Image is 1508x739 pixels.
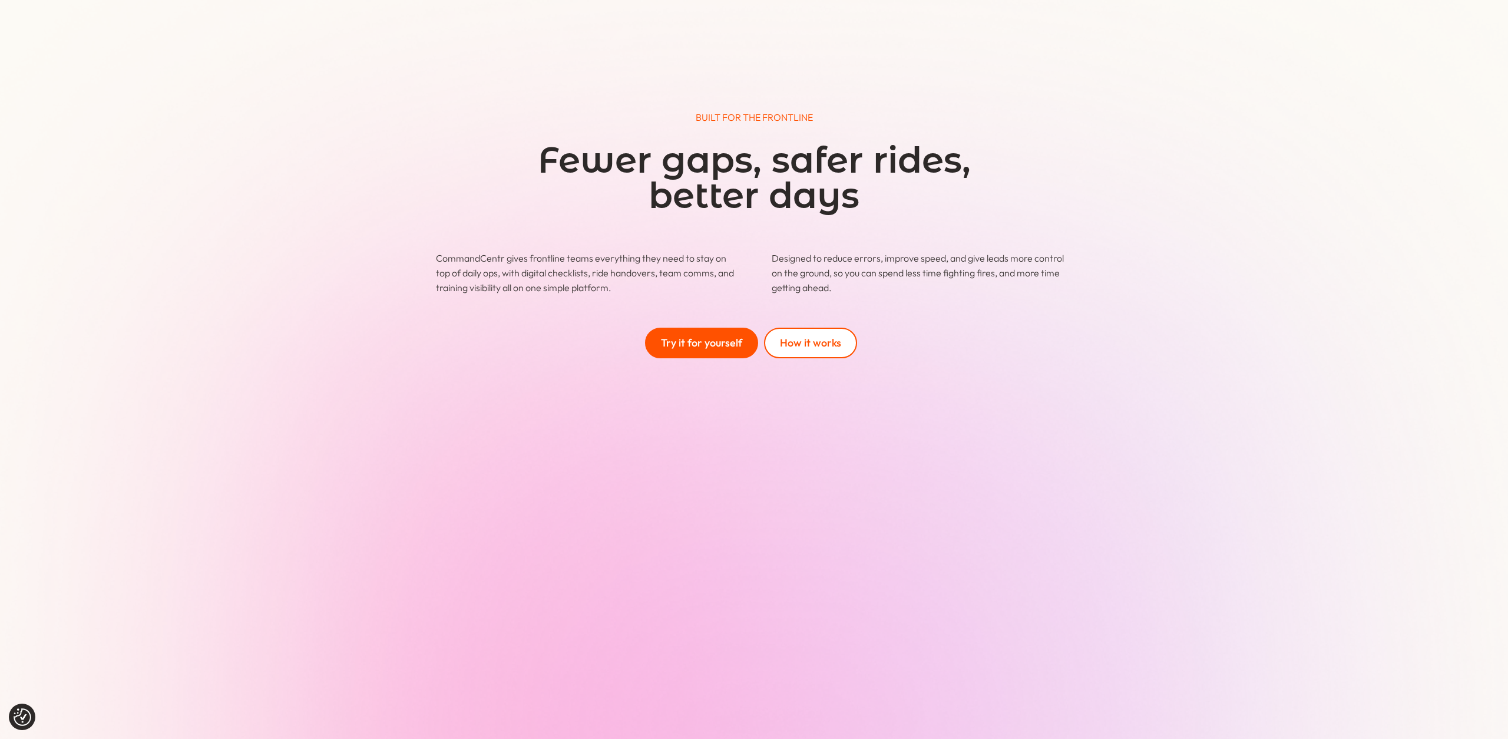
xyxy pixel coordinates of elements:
p: Designed to reduce errors, improve speed, and give leads more control on the ground, so you can s... [772,251,1072,296]
p: BUILT FOR THE FRONTLINE [436,110,1072,125]
button: Consent Preferences [14,708,31,726]
p: CommandCentr gives frontline teams everything they need to stay on top of daily ops, with digital... [436,251,736,296]
a: How it works [764,328,857,359]
img: Revisit consent button [14,708,31,726]
a: Try it for yourself [645,328,758,359]
span: Fewer gaps, safer rides, better days [538,138,971,217]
